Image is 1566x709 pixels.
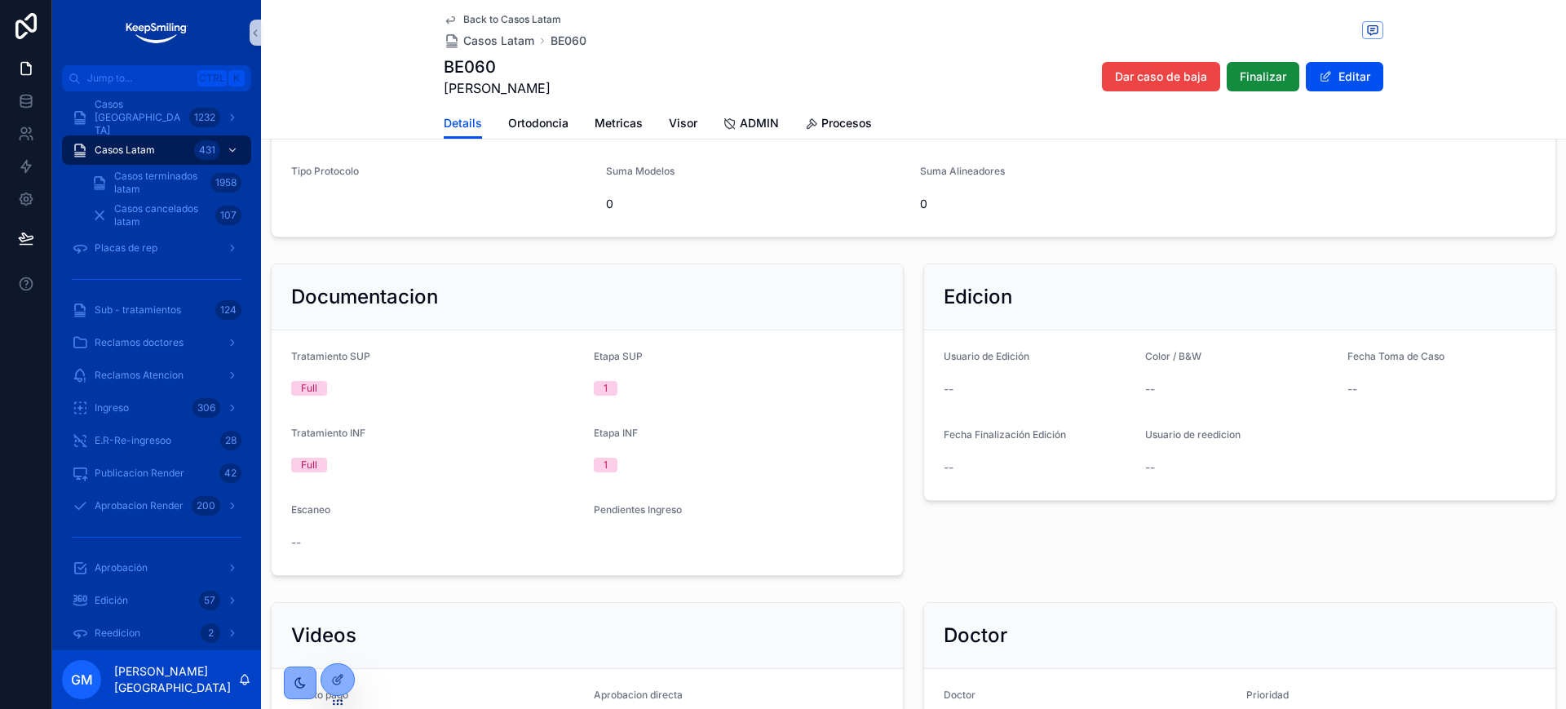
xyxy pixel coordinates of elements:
button: Finalizar [1227,62,1299,91]
a: Edición57 [62,586,251,615]
div: 28 [220,431,241,450]
span: -- [291,534,301,551]
span: Ctrl [197,70,227,86]
span: ADMIN [740,115,779,131]
a: Casos cancelados latam107 [82,201,251,230]
span: -- [944,381,953,397]
span: Casos cancelados latam [114,202,209,228]
span: Color / B&W [1145,350,1201,362]
a: Casos Latam431 [62,135,251,165]
span: Etapa INF [594,427,638,439]
span: Metricas [595,115,643,131]
span: Back to Casos Latam [463,13,561,26]
div: 1958 [210,173,241,193]
h2: Doctor [944,623,1007,649]
img: App logo [124,20,188,46]
div: 107 [215,206,241,225]
span: 0 [920,196,1222,212]
span: -- [944,459,953,476]
h1: BE060 [444,55,551,78]
div: 57 [199,591,220,610]
span: Doctor [944,689,975,701]
a: ADMIN [723,109,779,141]
span: -- [1145,459,1155,476]
a: Casos terminados latam1958 [82,168,251,197]
span: Details [444,115,482,131]
span: Edición [95,594,128,607]
div: 42 [219,463,241,483]
div: 1 [604,381,608,396]
span: -- [1145,381,1155,397]
a: Back to Casos Latam [444,13,561,26]
span: Publicacion Render [95,467,184,480]
button: Jump to...CtrlK [62,65,251,91]
span: Sub - tratamientos [95,304,181,317]
div: 1232 [189,108,220,127]
a: Reclamos Atencion [62,361,251,390]
span: GM [71,670,93,689]
span: Placas de rep [95,242,157,255]
a: Procesos [805,109,872,141]
a: Casos [GEOGRAPHIC_DATA]1232 [62,103,251,132]
span: Tipo Protocolo [291,165,359,177]
span: Pendientes Ingreso [594,503,682,516]
span: Finalizar [1240,69,1286,85]
a: Placas de rep [62,233,251,263]
h2: Documentacion [291,284,438,310]
span: Usuario de reedicion [1145,428,1241,441]
span: K [230,72,243,85]
span: Tratamiento SUP [291,350,370,362]
span: Exento pago [291,689,348,701]
span: Casos Latam [95,144,155,157]
span: Etapa SUP [594,350,643,362]
button: Editar [1306,62,1383,91]
div: scrollable content [52,91,261,650]
a: Reclamos doctores [62,328,251,357]
a: Metricas [595,109,643,141]
span: Reclamos Atencion [95,369,184,382]
span: [PERSON_NAME] [444,78,551,98]
span: Fecha Toma de Caso [1347,350,1444,362]
span: Dar caso de baja [1115,69,1207,85]
span: Reedicion [95,627,140,640]
span: Reclamos doctores [95,336,184,349]
div: 124 [215,300,241,320]
div: 1 [604,458,608,472]
a: BE060 [551,33,586,49]
span: -- [1347,381,1357,397]
span: E.R-Re-ingresoo [95,434,171,447]
button: Dar caso de baja [1102,62,1220,91]
div: 2 [201,623,220,643]
a: Aprobacion Render200 [62,491,251,521]
span: Casos Latam [463,33,534,49]
span: Fecha Finalización Edición [944,428,1066,441]
div: Full [301,381,317,396]
span: Usuario de Edición [944,350,1029,362]
span: Prioridad [1246,689,1289,701]
a: Publicacion Render42 [62,459,251,488]
span: Casos terminados latam [114,170,204,196]
span: Aprobacion Render [95,499,184,512]
span: Visor [669,115,697,131]
span: Escaneo [291,503,330,516]
a: Aprobación [62,553,251,583]
span: Procesos [821,115,872,131]
span: Aprobación [95,561,148,574]
a: Details [444,109,482,140]
span: 0 [606,196,908,212]
a: Reedicion2 [62,618,251,648]
h2: Videos [291,623,356,649]
h2: Edicion [944,284,1012,310]
div: 306 [192,398,220,418]
a: Ingreso306 [62,393,251,423]
a: Visor [669,109,697,141]
a: E.R-Re-ingresoo28 [62,426,251,455]
div: 200 [192,496,220,516]
span: Suma Modelos [606,165,675,177]
span: Casos [GEOGRAPHIC_DATA] [95,98,183,137]
span: Aprobacion directa [594,689,683,701]
span: Jump to... [87,72,191,85]
span: Ingreso [95,401,129,414]
span: Suma Alineadores [920,165,1005,177]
